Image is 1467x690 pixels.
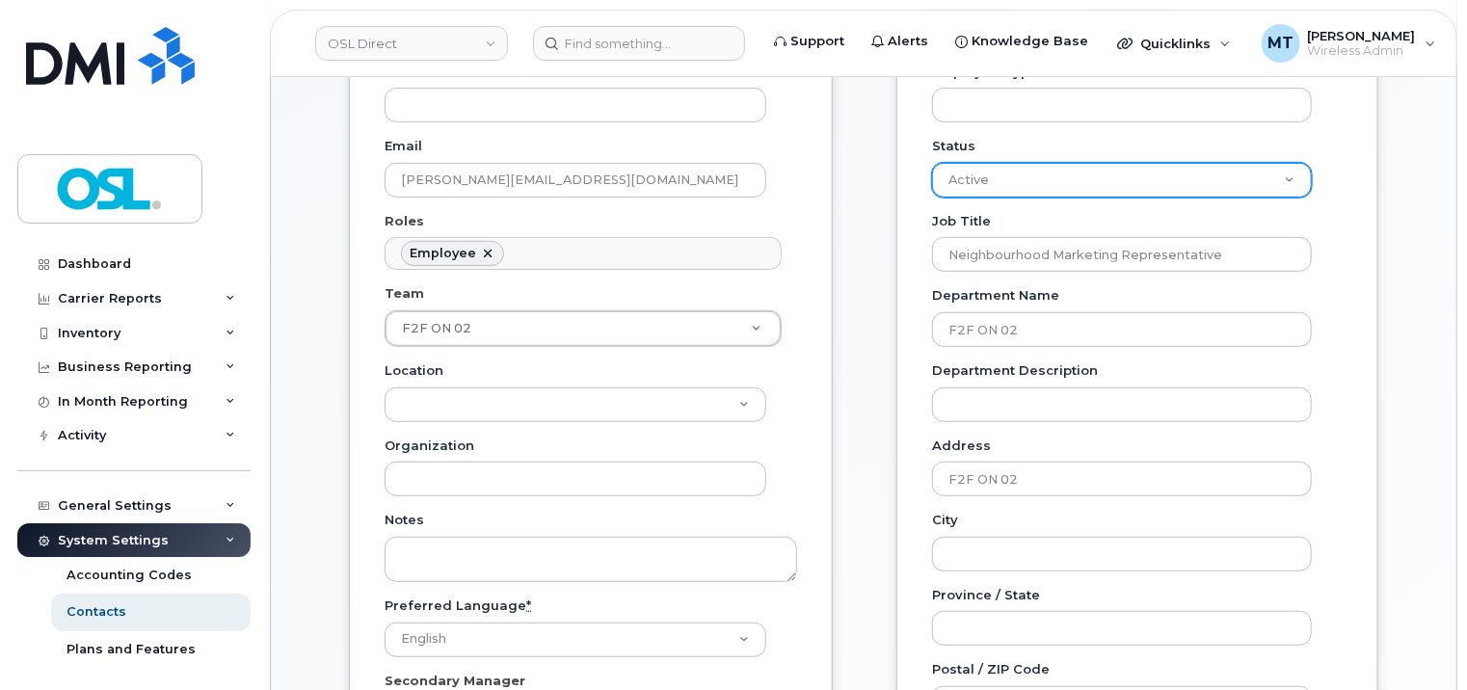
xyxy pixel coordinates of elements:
[402,321,471,335] span: F2F ON 02
[790,32,844,51] span: Support
[932,361,1098,380] label: Department Description
[1308,28,1416,43] span: [PERSON_NAME]
[932,137,975,155] label: Status
[1104,24,1244,63] div: Quicklinks
[760,22,858,61] a: Support
[932,286,1059,305] label: Department Name
[385,672,525,690] label: Secondary Manager
[932,511,958,529] label: City
[932,212,991,230] label: Job Title
[386,311,781,346] a: F2F ON 02
[972,32,1088,51] span: Knowledge Base
[1308,43,1416,59] span: Wireless Admin
[385,137,422,155] label: Email
[932,437,991,455] label: Address
[888,32,928,51] span: Alerts
[385,437,474,455] label: Organization
[858,22,942,61] a: Alerts
[410,246,476,261] div: Employee
[385,597,531,615] label: Preferred Language
[315,26,508,61] a: OSL Direct
[526,597,531,613] abbr: required
[385,212,424,230] label: Roles
[942,22,1102,61] a: Knowledge Base
[1267,32,1294,55] span: MT
[1140,36,1211,51] span: Quicklinks
[533,26,745,61] input: Find something...
[1248,24,1450,63] div: Michael Togupen
[385,284,424,303] label: Team
[932,660,1050,678] label: Postal / ZIP Code
[385,361,443,380] label: Location
[932,586,1040,604] label: Province / State
[385,511,424,529] label: Notes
